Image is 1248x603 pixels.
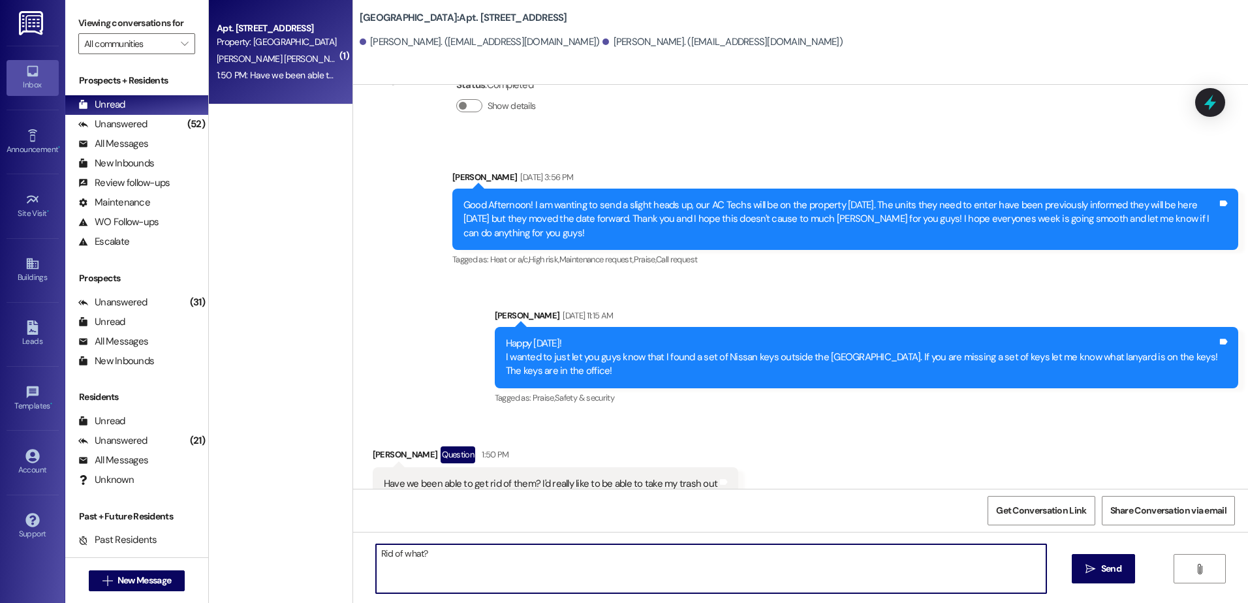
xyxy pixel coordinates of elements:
div: [DATE] 11:15 AM [559,309,613,322]
div: 1:50 PM [478,448,508,461]
div: Tagged as: [452,250,1238,269]
div: [PERSON_NAME] [373,446,738,467]
label: Show details [488,99,536,113]
div: New Inbounds [78,157,154,170]
div: [PERSON_NAME] [495,309,1238,327]
span: • [58,143,60,152]
div: Unanswered [78,434,148,448]
div: [PERSON_NAME]. ([EMAIL_ADDRESS][DOMAIN_NAME]) [602,35,843,49]
div: Unread [78,315,125,329]
div: Residents [65,390,208,404]
div: Unanswered [78,117,148,131]
span: • [50,399,52,409]
div: Apt. [STREET_ADDRESS] [217,22,337,35]
span: High risk , [529,254,559,265]
div: Review follow-ups [78,176,170,190]
div: 1:50 PM: Have we been able to get rid of them? I'd really like to be able to take my trash out [217,69,559,81]
div: All Messages [78,454,148,467]
span: Get Conversation Link [996,504,1086,518]
span: Heat or a/c , [490,254,529,265]
a: Account [7,445,59,480]
i:  [1085,564,1095,574]
a: Inbox [7,60,59,95]
span: Maintenance request , [559,254,634,265]
span: Safety & security [555,392,614,403]
div: Unread [78,98,125,112]
div: Happy [DATE]! I wanted to just let you guys know that I found a set of Nissan keys outside the [G... [506,337,1217,379]
div: : Completed [456,75,541,95]
b: Status [456,78,486,91]
div: [DATE] 3:56 PM [517,170,573,184]
span: • [47,207,49,216]
div: (21) [187,431,208,451]
label: Viewing conversations for [78,13,195,33]
span: New Message [117,574,171,587]
div: (52) [184,114,208,134]
span: Praise , [533,392,555,403]
div: Question [441,446,475,463]
i:  [181,39,188,49]
div: [PERSON_NAME]. ([EMAIL_ADDRESS][DOMAIN_NAME]) [360,35,600,49]
span: Call request [656,254,697,265]
div: Prospects [65,271,208,285]
button: Get Conversation Link [988,496,1095,525]
span: Send [1101,562,1121,576]
div: Good Afternoon! I am wanting to send a slight heads up, our AC Techs will be on the property [DAT... [463,198,1217,240]
div: Unknown [78,473,134,487]
div: New Inbounds [78,354,154,368]
div: Maintenance [78,196,150,209]
span: Share Conversation via email [1110,504,1226,518]
div: Property: [GEOGRAPHIC_DATA] [217,35,337,49]
a: Buildings [7,253,59,288]
div: Unanswered [78,296,148,309]
button: Share Conversation via email [1102,496,1235,525]
div: (31) [187,292,208,313]
i:  [102,576,112,586]
a: Leads [7,317,59,352]
a: Templates • [7,381,59,416]
span: [PERSON_NAME] [PERSON_NAME] [217,53,353,65]
div: Past + Future Residents [65,510,208,523]
div: Have we been able to get rid of them? I'd really like to be able to take my trash out [384,477,717,491]
div: All Messages [78,137,148,151]
div: Tagged as: [495,388,1238,407]
div: WO Follow-ups [78,215,159,229]
a: Site Visit • [7,189,59,224]
input: All communities [84,33,174,54]
div: Unread [78,414,125,428]
div: [PERSON_NAME] [452,170,1238,189]
div: Escalate [78,235,129,249]
a: Support [7,509,59,544]
img: ResiDesk Logo [19,11,46,35]
div: All Messages [78,335,148,348]
div: Past Residents [78,533,157,547]
button: Send [1072,554,1135,583]
i:  [1194,564,1204,574]
b: [GEOGRAPHIC_DATA]: Apt. [STREET_ADDRESS] [360,11,567,25]
div: Prospects + Residents [65,74,208,87]
button: New Message [89,570,185,591]
textarea: Rid of what [376,544,1046,593]
span: Praise , [634,254,656,265]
